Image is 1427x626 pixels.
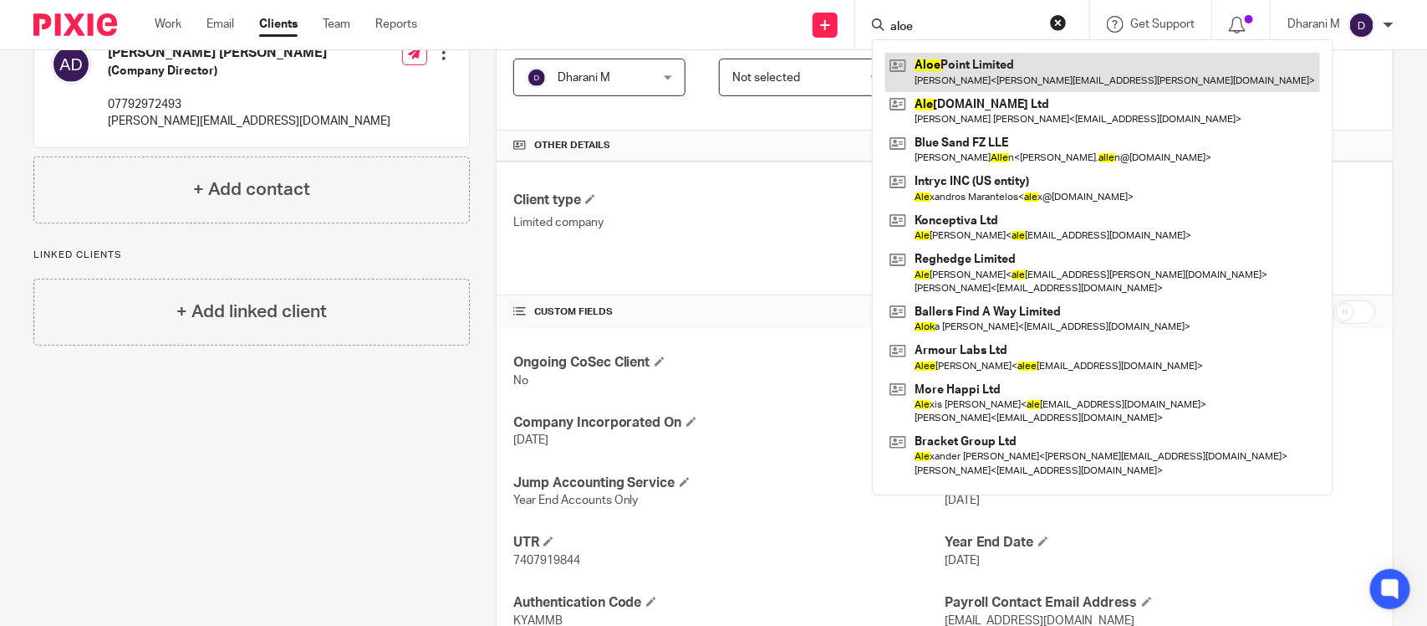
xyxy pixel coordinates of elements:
h4: Authentication Code [513,594,945,612]
h5: (Company Director) [108,63,390,80]
span: [DATE] [513,434,548,446]
img: Pixie [33,13,117,36]
span: [DATE] [945,555,980,567]
h4: Ongoing CoSec Client [513,354,945,372]
h4: Company Incorporated On [513,414,945,432]
span: Year End Accounts Only [513,495,639,506]
span: No [513,375,528,387]
img: svg%3E [1348,12,1375,38]
a: Team [323,16,350,33]
span: Other details [534,139,610,152]
p: 07792972493 [108,96,390,113]
span: Dharani M [558,72,610,84]
img: svg%3E [51,44,91,85]
p: Limited company [513,214,945,231]
h4: + Add contact [193,177,310,203]
img: svg%3E [527,68,547,88]
p: Dharani M [1287,16,1340,33]
a: Email [206,16,234,33]
h4: Jump Accounting Service [513,475,945,492]
button: Clear [1050,14,1067,31]
span: Not selected [732,72,800,84]
h4: CUSTOM FIELDS [513,305,945,319]
span: Sales Person [719,38,802,51]
span: 7407919844 [513,555,580,567]
h4: [PERSON_NAME] [PERSON_NAME] [108,44,390,62]
p: [PERSON_NAME][EMAIL_ADDRESS][DOMAIN_NAME] [108,113,390,130]
a: Work [155,16,181,33]
input: Search [889,20,1039,35]
h4: UTR [513,534,945,552]
h4: Year End Date [945,534,1376,552]
span: Get Support [1130,18,1195,30]
h4: Client type [513,192,945,209]
h4: + Add linked client [176,299,327,325]
span: [DATE] [945,495,980,506]
a: Reports [375,16,417,33]
h4: Payroll Contact Email Address [945,594,1376,612]
span: Assistant Accountant [513,38,650,51]
a: Clients [259,16,298,33]
p: Linked clients [33,249,470,262]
